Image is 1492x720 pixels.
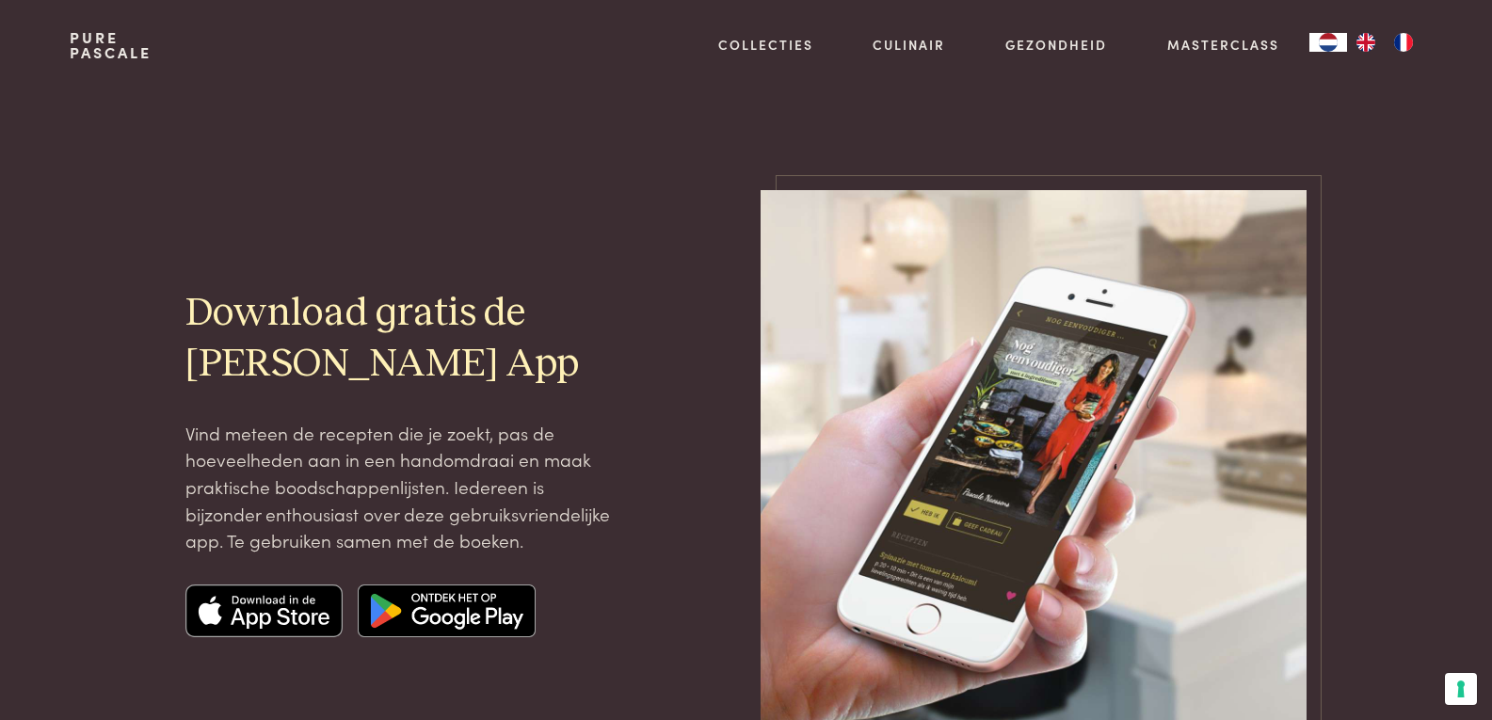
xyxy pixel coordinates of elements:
a: NL [1309,33,1347,52]
a: EN [1347,33,1385,52]
div: Language [1309,33,1347,52]
h2: Download gratis de [PERSON_NAME] App [185,289,617,389]
a: Masterclass [1167,35,1279,55]
a: Culinair [873,35,945,55]
img: Apple app store [185,584,344,637]
a: FR [1385,33,1422,52]
a: Gezondheid [1005,35,1107,55]
a: Collecties [718,35,813,55]
button: Uw voorkeuren voor toestemming voor trackingtechnologieën [1445,673,1477,705]
aside: Language selected: Nederlands [1309,33,1422,52]
a: PurePascale [70,30,152,60]
ul: Language list [1347,33,1422,52]
p: Vind meteen de recepten die je zoekt, pas de hoeveelheden aan in een handomdraai en maak praktisc... [185,420,617,554]
img: Google app store [358,584,536,637]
